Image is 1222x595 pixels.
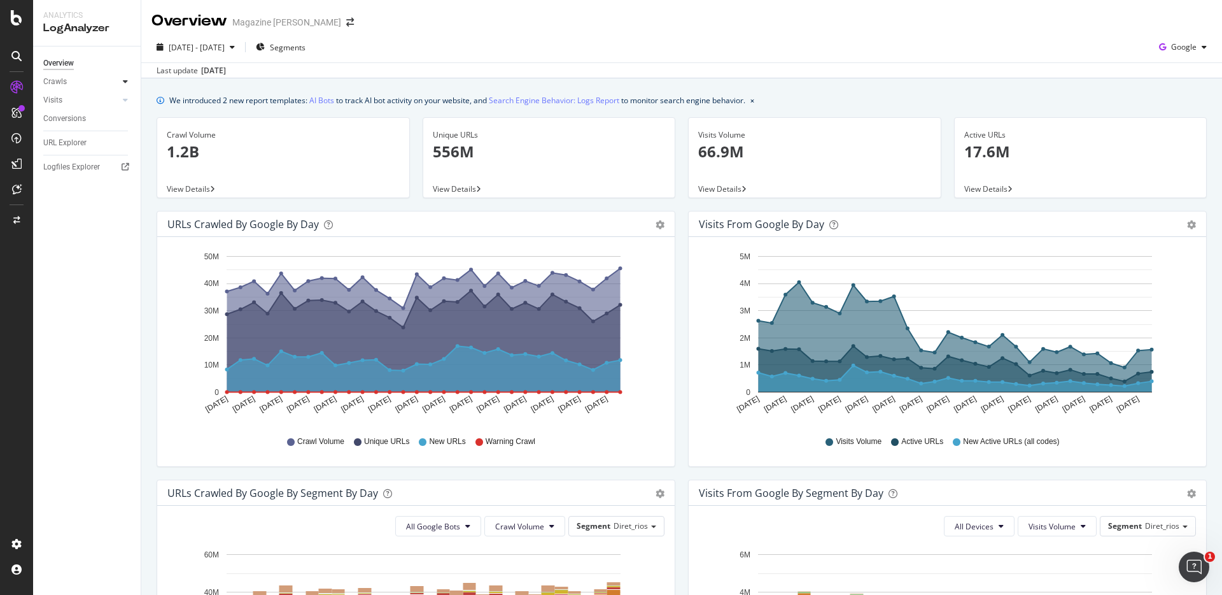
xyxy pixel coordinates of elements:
text: [DATE] [952,394,978,414]
div: arrow-right-arrow-left [346,18,354,27]
text: [DATE] [844,394,869,414]
a: AI Bots [309,94,334,107]
text: [DATE] [735,394,761,414]
button: Segments [251,37,311,57]
p: 66.9M [698,141,931,162]
div: gear [1187,489,1196,498]
text: [DATE] [530,394,555,414]
text: [DATE] [1007,394,1032,414]
text: 40M [204,280,219,289]
span: Segments [270,42,305,53]
a: Logfiles Explorer [43,161,132,174]
div: Magazine [PERSON_NAME] [232,16,341,29]
span: Diret_rios [1145,520,1179,531]
div: Visits Volume [698,129,931,141]
iframe: Intercom live chat [1179,552,1209,582]
a: URL Explorer [43,136,132,150]
text: [DATE] [1061,394,1086,414]
div: Conversions [43,112,86,125]
span: Visits Volume [836,436,881,447]
text: 30M [204,306,219,315]
div: Last update [157,65,226,76]
text: 0 [746,388,750,397]
text: [DATE] [339,394,365,414]
text: [DATE] [421,394,446,414]
div: Crawls [43,75,67,89]
span: View Details [698,183,741,194]
div: [DATE] [201,65,226,76]
text: [DATE] [556,394,582,414]
svg: A chart. [699,247,1191,424]
span: New Active URLs (all codes) [963,436,1059,447]
div: Overview [151,10,227,32]
span: Crawl Volume [297,436,344,447]
div: Logfiles Explorer [43,161,100,174]
text: 60M [204,550,219,559]
p: 556M [433,141,666,162]
div: Unique URLs [433,129,666,141]
button: Google [1154,37,1212,57]
text: 20M [204,334,219,343]
text: [DATE] [1034,394,1059,414]
span: All Google Bots [406,521,460,532]
span: Crawl Volume [495,521,544,532]
a: Visits [43,94,119,107]
div: Visits [43,94,62,107]
text: [DATE] [204,394,229,414]
a: Overview [43,57,132,70]
div: URLs Crawled by Google By Segment By Day [167,487,378,499]
span: Visits Volume [1029,521,1076,532]
text: [DATE] [502,394,528,414]
span: Unique URLs [364,436,409,447]
span: 1 [1205,552,1215,562]
button: Visits Volume [1018,516,1097,536]
button: close banner [747,91,757,110]
button: Crawl Volume [484,516,565,536]
text: 3M [740,306,750,315]
text: [DATE] [285,394,311,414]
div: Overview [43,57,74,70]
span: Segment [577,520,610,531]
button: All Google Bots [395,516,481,536]
p: 17.6M [964,141,1197,162]
a: Search Engine Behavior: Logs Report [489,94,619,107]
a: Conversions [43,112,132,125]
span: Segment [1108,520,1142,531]
span: Warning Crawl [486,436,535,447]
text: 2M [740,334,750,343]
span: View Details [964,183,1008,194]
text: 50M [204,252,219,261]
div: We introduced 2 new report templates: to track AI bot activity on your website, and to monitor se... [169,94,745,107]
a: Crawls [43,75,119,89]
span: Diret_rios [614,520,648,531]
span: All Devices [955,521,994,532]
text: [DATE] [762,394,788,414]
span: [DATE] - [DATE] [169,42,225,53]
span: Google [1171,41,1197,52]
text: [DATE] [1115,394,1141,414]
div: gear [656,220,664,229]
span: New URLs [429,436,465,447]
text: 4M [740,280,750,289]
div: URL Explorer [43,136,87,150]
text: [DATE] [313,394,338,414]
text: [DATE] [394,394,419,414]
span: View Details [433,183,476,194]
text: 0 [214,388,219,397]
text: [DATE] [475,394,501,414]
text: [DATE] [871,394,896,414]
div: Crawl Volume [167,129,400,141]
text: [DATE] [898,394,924,414]
div: info banner [157,94,1207,107]
div: LogAnalyzer [43,21,130,36]
text: 1M [740,361,750,369]
span: View Details [167,183,210,194]
text: 6M [740,550,750,559]
div: URLs Crawled by Google by day [167,218,319,231]
svg: A chart. [167,247,660,424]
div: Active URLs [964,129,1197,141]
text: 5M [740,252,750,261]
text: [DATE] [790,394,815,414]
